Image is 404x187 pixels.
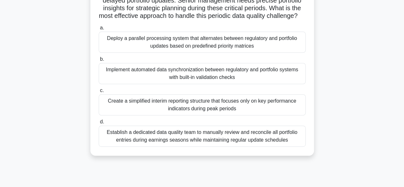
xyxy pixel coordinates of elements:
span: d. [100,119,104,124]
span: c. [100,88,104,93]
div: Establish a dedicated data quality team to manually review and reconcile all portfolio entries du... [99,126,306,147]
span: a. [100,25,104,30]
div: Create a simplified interim reporting structure that focuses only on key performance indicators d... [99,94,306,115]
div: Implement automated data synchronization between regulatory and portfolio systems with built-in v... [99,63,306,84]
span: b. [100,56,104,62]
div: Deploy a parallel processing system that alternates between regulatory and portfolio updates base... [99,32,306,53]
